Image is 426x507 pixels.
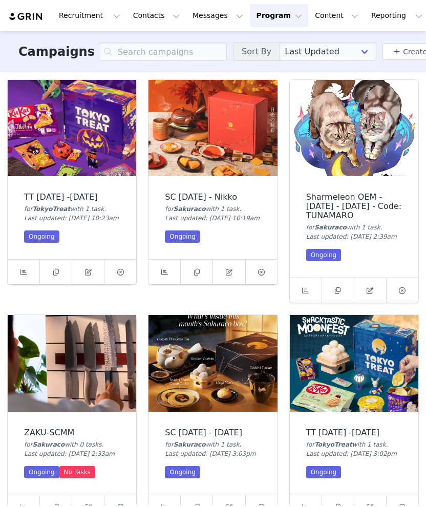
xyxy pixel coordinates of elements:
span: Sakuraco [174,205,206,213]
button: Program [250,4,308,27]
span: Sakuraco [33,441,65,448]
div: Last updated: [DATE] 2:33am [24,449,120,458]
div: Last updated: [DATE] 2:39am [306,232,402,241]
div: SC [DATE] - [DATE] [165,428,261,437]
div: Last updated: [DATE] 3:03pm [165,449,261,458]
div: Ongoing [24,230,59,243]
h3: Campaigns [18,43,95,61]
span: Sakuraco [174,441,206,448]
div: Last updated: [DATE] 10:23am [24,214,120,223]
div: TT [DATE] -[DATE] [306,428,402,437]
img: ZAKU-SCMM [8,315,136,411]
div: Ongoing [306,466,342,478]
div: for with 0 task . [24,440,120,449]
img: TT August 2025 -Tsukimi [290,315,418,411]
div: for with 1 task . [24,204,120,214]
img: SC August 2025 - Tsukimi [148,315,277,411]
img: grin logo [8,12,44,22]
span: Sakuraco [314,224,347,231]
div: TT [DATE] -[DATE] [24,193,120,202]
button: Recruitment [53,4,126,27]
span: TokyoTreat [33,205,71,213]
div: Ongoing [165,230,200,243]
div: ZAKU-SCMM [24,428,120,437]
button: Messages [186,4,249,27]
div: Sharmeleon OEM - [DATE] - [DATE] - Code: TUNAMARO [306,193,402,220]
img: TT September 2025 -Halloween [8,80,136,176]
div: for with 1 task . [165,204,261,214]
div: Ongoing [165,466,200,478]
div: Ongoing [306,249,342,261]
div: Ongoing [24,466,59,478]
div: for with 1 task . [165,440,261,449]
div: No Tasks [59,466,95,478]
button: Contacts [127,4,186,27]
img: SC September 2025 - Nikko [148,80,277,176]
div: for with 1 task . [306,223,402,232]
span: TokyoTreat [314,441,352,448]
div: Last updated: [DATE] 10:19am [165,214,261,223]
span: s [98,441,101,448]
div: Last updated: [DATE] 3:02pm [306,449,402,458]
button: Content [309,4,365,27]
div: for with 1 task . [306,440,402,449]
div: SC [DATE] - Nikko [165,193,261,202]
img: Sharmeleon OEM - August 2025 - Tsukimi - Code: TUNAMARO [290,80,418,176]
input: Search campaigns [99,43,227,61]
